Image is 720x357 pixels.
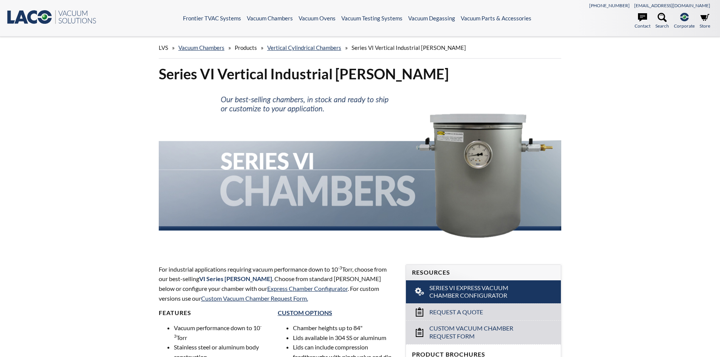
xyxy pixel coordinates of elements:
[429,284,539,300] span: Series VI Express Vacuum Chamber Configurator
[461,15,531,22] a: Vacuum Parts & Accessories
[635,13,650,29] a: Contact
[278,309,332,316] a: Custom Options
[341,15,403,22] a: Vacuum Testing Systems
[201,295,308,302] a: Custom Vacuum Chamber Request Form.
[159,309,273,317] h4: Features
[674,22,695,29] span: Corporate
[293,323,392,333] li: Chamber heights up to 84"
[429,308,483,316] span: Request a Quote
[159,44,168,51] span: LVS
[338,265,342,270] sup: -3
[159,264,397,303] p: For industrial applications requiring vacuum performance down to 10 Torr, choose from our best-se...
[247,15,293,22] a: Vacuum Chambers
[199,275,272,282] strong: VI Series [PERSON_NAME]
[159,65,562,83] h1: Series VI Vertical Industrial [PERSON_NAME]
[406,320,561,344] a: Custom Vacuum Chamber Request Form
[174,323,262,339] sup: -3
[293,333,392,343] li: Lids available in 304 SS or aluminum
[655,13,669,29] a: Search
[299,15,336,22] a: Vacuum Ovens
[634,3,710,8] a: [EMAIL_ADDRESS][DOMAIN_NAME]
[351,44,466,51] span: Series VI Vertical Industrial [PERSON_NAME]
[267,44,341,51] a: Vertical Cylindrical Chambers
[429,325,539,340] span: Custom Vacuum Chamber Request Form
[267,285,348,292] a: Express Chamber Configurator
[159,89,562,250] img: Series VI Chambers header
[159,37,562,59] div: » » » »
[174,323,273,342] li: Vacuum performance down to 10 Torr
[183,15,241,22] a: Frontier TVAC Systems
[178,44,225,51] a: Vacuum Chambers
[235,44,257,51] span: Products
[406,280,561,304] a: Series VI Express Vacuum Chamber Configurator
[408,15,455,22] a: Vacuum Degassing
[412,269,555,277] h4: Resources
[700,13,710,29] a: Store
[589,3,630,8] a: [PHONE_NUMBER]
[406,303,561,320] a: Request a Quote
